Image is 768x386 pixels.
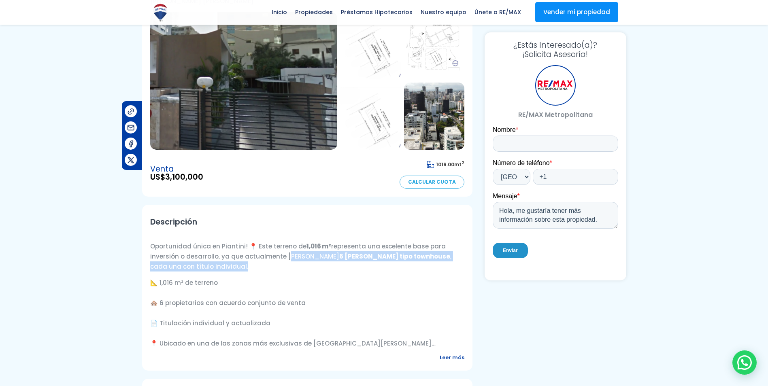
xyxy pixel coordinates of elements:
a: Vender mi propiedad [535,2,618,22]
img: Terreno en Piantini [340,12,401,79]
img: Terreno en Piantini [340,83,401,150]
span: Propiedades [291,6,337,18]
p: Oportunidad única en Piantini! 📍 Este terreno de representa una excelente base para inversión o d... [150,241,464,271]
a: Calcular Cuota [400,176,464,189]
h2: Descripción [150,213,464,231]
span: Únete a RE/MAX [470,6,525,18]
span: ¿Estás Interesado(a)? [493,40,618,50]
img: Terreno en Piantini [404,83,464,150]
img: Compartir [127,107,135,116]
span: Inicio [268,6,291,18]
sup: 2 [462,160,464,166]
img: Compartir [127,140,135,148]
p: 📐 1,016 m² de terreno 🏘️ 6 propietarios con acuerdo conjunto de venta 📄 Titulación individual y a... [150,278,464,348]
strong: 6 [PERSON_NAME] tipo townhouse [339,252,450,261]
img: Terreno en Piantini [404,12,464,79]
div: RE/MAX Metropolitana [535,65,576,106]
img: Logo de REMAX [150,2,170,23]
span: Préstamos Hipotecarios [337,6,417,18]
span: Leer más [440,352,464,363]
img: Compartir [127,156,135,164]
img: Terreno en Piantini [150,12,337,150]
span: 1016.00 [436,161,454,168]
p: RE/MAX Metropolitana [493,110,618,120]
span: 3,100,000 [165,172,203,182]
img: Compartir [127,123,135,132]
iframe: Form 0 [493,126,618,272]
strong: 1,016 m² [306,242,331,250]
span: Venta [150,165,203,173]
span: US$ [150,173,203,181]
span: Nuestro equipo [417,6,470,18]
span: mt [427,161,464,168]
h3: ¡Solicita Asesoría! [493,40,618,59]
